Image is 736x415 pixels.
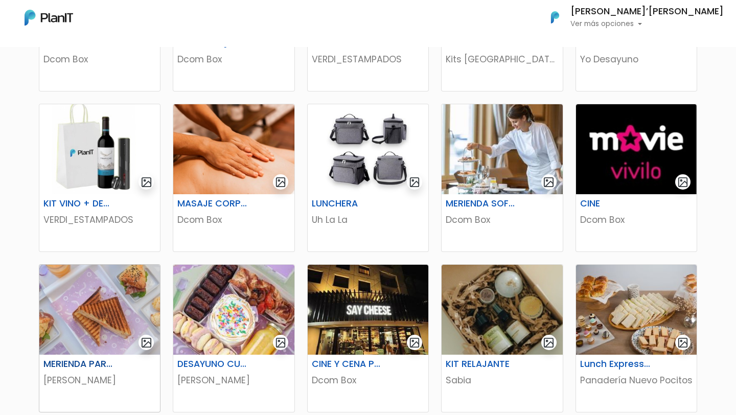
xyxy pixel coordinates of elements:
[677,176,689,188] img: gallery-light
[409,176,421,188] img: gallery-light
[43,374,156,387] p: [PERSON_NAME]
[544,6,566,29] img: PlanIt Logo
[177,53,290,66] p: Dcom Box
[39,104,160,194] img: thumb_WhatsApp_Image_2024-06-27_at_13.35.36__1_.jpeg
[173,104,294,252] a: gallery-light MASAJE CORPORAL Dcom Box
[307,104,429,252] a: gallery-light LUNCHERA Uh La La
[446,53,558,66] p: Kits [GEOGRAPHIC_DATA]
[141,176,152,188] img: gallery-light
[25,10,73,26] img: PlanIt Logo
[275,337,287,349] img: gallery-light
[37,198,121,209] h6: KIT VINO + DESCORCHADOR
[538,4,724,31] button: PlanIt Logo [PERSON_NAME]’[PERSON_NAME] Ver más opciones
[576,265,697,355] img: thumb_WhatsApp_Image_2024-05-07_at_13.48.22.jpeg
[580,374,693,387] p: Panadería Nuevo Pocitos
[173,104,294,194] img: thumb_EEBA820B-9A13-4920-8781-964E5B39F6D7.jpeg
[306,198,389,209] h6: LUNCHERA
[441,264,563,412] a: gallery-light KIT RELAJANTE Sabia
[307,264,429,412] a: gallery-light CINE Y CENA PARA 2 Dcom Box
[37,359,121,370] h6: MERIENDA PARA 2
[574,198,657,209] h6: CINE
[441,104,563,252] a: gallery-light MERIENDA SOFITEL Dcom Box
[446,374,558,387] p: Sabia
[677,337,689,349] img: gallery-light
[39,264,160,412] a: gallery-light MERIENDA PARA 2 [PERSON_NAME]
[574,359,657,370] h6: Lunch Express 5 personas
[141,337,152,349] img: gallery-light
[409,337,421,349] img: gallery-light
[173,264,294,412] a: gallery-light DESAYUNO CUMPLE PARA 1 [PERSON_NAME]
[442,265,562,355] img: thumb_9A159ECA-3452-4DC8-A68F-9EF8AB81CC9F.jpeg
[576,104,697,194] img: thumb_thumb_moviecenter_logo.jpeg
[576,104,697,252] a: gallery-light CINE Dcom Box
[440,359,523,370] h6: KIT RELAJANTE
[177,374,290,387] p: [PERSON_NAME]
[580,53,693,66] p: Yo Desayuno
[440,198,523,209] h6: MERIENDA SOFITEL
[39,104,160,252] a: gallery-light KIT VINO + DESCORCHADOR VERDI_ESTAMPADOS
[570,20,724,28] p: Ver más opciones
[53,10,147,30] div: ¿Necesitás ayuda?
[43,53,156,66] p: Dcom Box
[39,265,160,355] img: thumb_thumb_194E8C92-9FC3-430B-9E41-01D9E9B75AED.jpeg
[570,7,724,16] h6: [PERSON_NAME]’[PERSON_NAME]
[308,265,428,355] img: thumb_WhatsApp_Image_2024-05-31_at_10.12.15.jpeg
[442,104,562,194] img: thumb_WhatsApp_Image_2024-04-18_at_14.35.47.jpeg
[177,213,290,226] p: Dcom Box
[173,265,294,355] img: thumb_WhatsApp_Image_2025-02-28_at_13.43.42__2_.jpeg
[446,213,558,226] p: Dcom Box
[576,264,697,412] a: gallery-light Lunch Express 5 personas Panadería Nuevo Pocitos
[312,213,424,226] p: Uh La La
[308,104,428,194] img: thumb_image__copia___copia___copia___copia___copia___copia___copia___copia___copia_-Photoroom__28...
[543,176,555,188] img: gallery-light
[275,176,287,188] img: gallery-light
[171,198,255,209] h6: MASAJE CORPORAL
[312,53,424,66] p: VERDI_ESTAMPADOS
[580,213,693,226] p: Dcom Box
[543,337,555,349] img: gallery-light
[312,374,424,387] p: Dcom Box
[306,359,389,370] h6: CINE Y CENA PARA 2
[43,213,156,226] p: VERDI_ESTAMPADOS
[171,359,255,370] h6: DESAYUNO CUMPLE PARA 1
